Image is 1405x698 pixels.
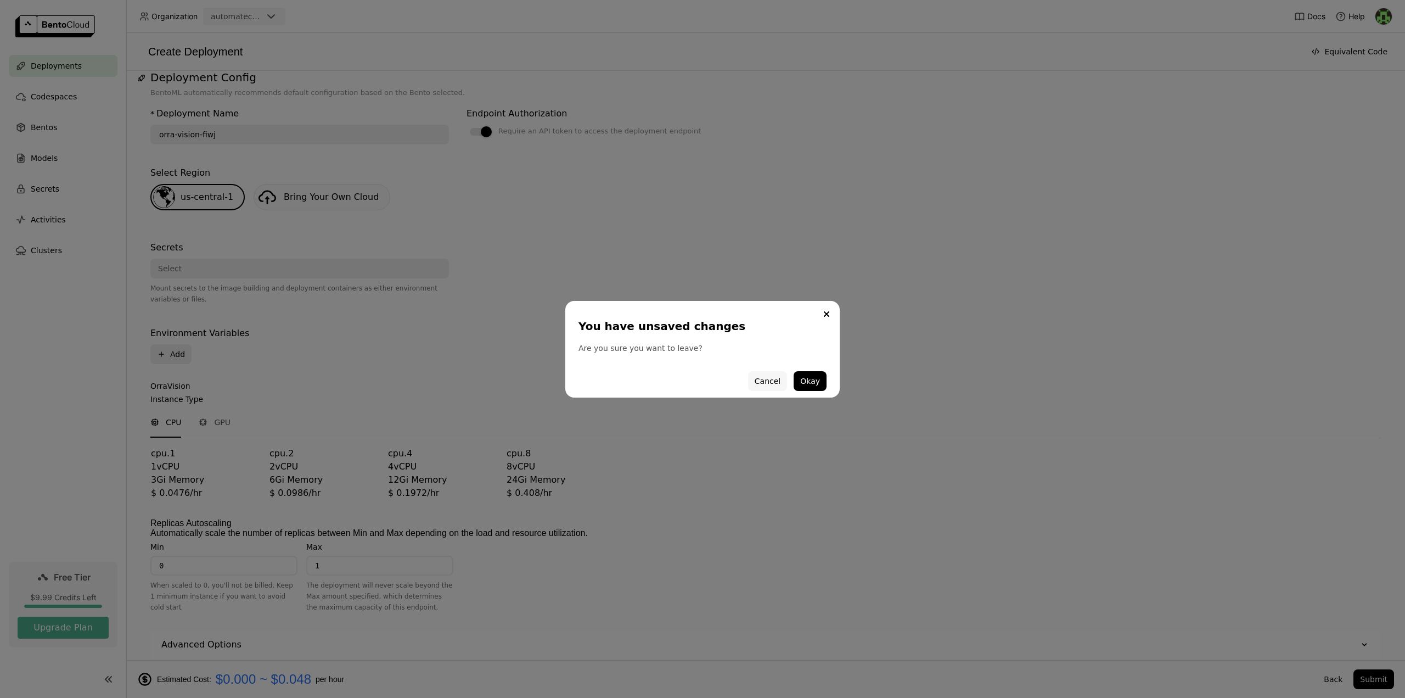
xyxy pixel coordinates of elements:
div: You have unsaved changes [578,319,822,334]
div: dialog [565,301,840,398]
button: Close [820,308,833,321]
button: Okay [794,371,827,391]
button: Cancel [748,371,787,391]
div: Are you sure you want to leave? [578,343,827,354]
